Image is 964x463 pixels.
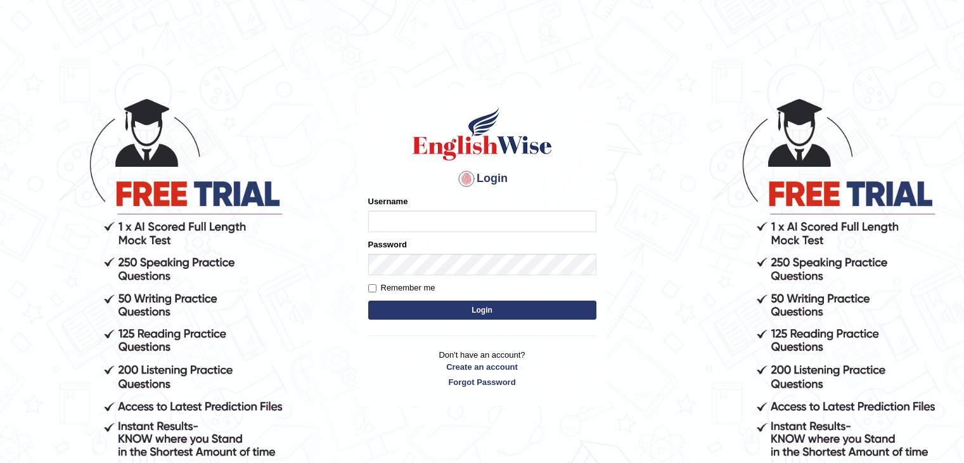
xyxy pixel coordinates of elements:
label: Username [368,195,408,207]
label: Remember me [368,282,435,294]
p: Don't have an account? [368,349,596,388]
a: Forgot Password [368,376,596,388]
input: Remember me [368,284,376,292]
label: Password [368,238,407,251]
a: Create an account [368,361,596,373]
button: Login [368,301,596,320]
img: Logo of English Wise sign in for intelligent practice with AI [410,105,555,162]
h4: Login [368,169,596,189]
